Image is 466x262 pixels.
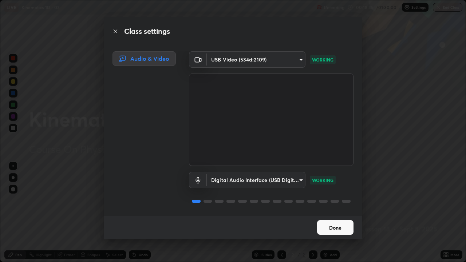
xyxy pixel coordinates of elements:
p: WORKING [312,56,333,63]
p: WORKING [312,177,333,183]
div: USB Video (534d:2109) [207,172,305,188]
div: Audio & Video [112,51,176,66]
h2: Class settings [124,26,170,37]
button: Done [317,220,354,235]
div: USB Video (534d:2109) [207,51,305,68]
